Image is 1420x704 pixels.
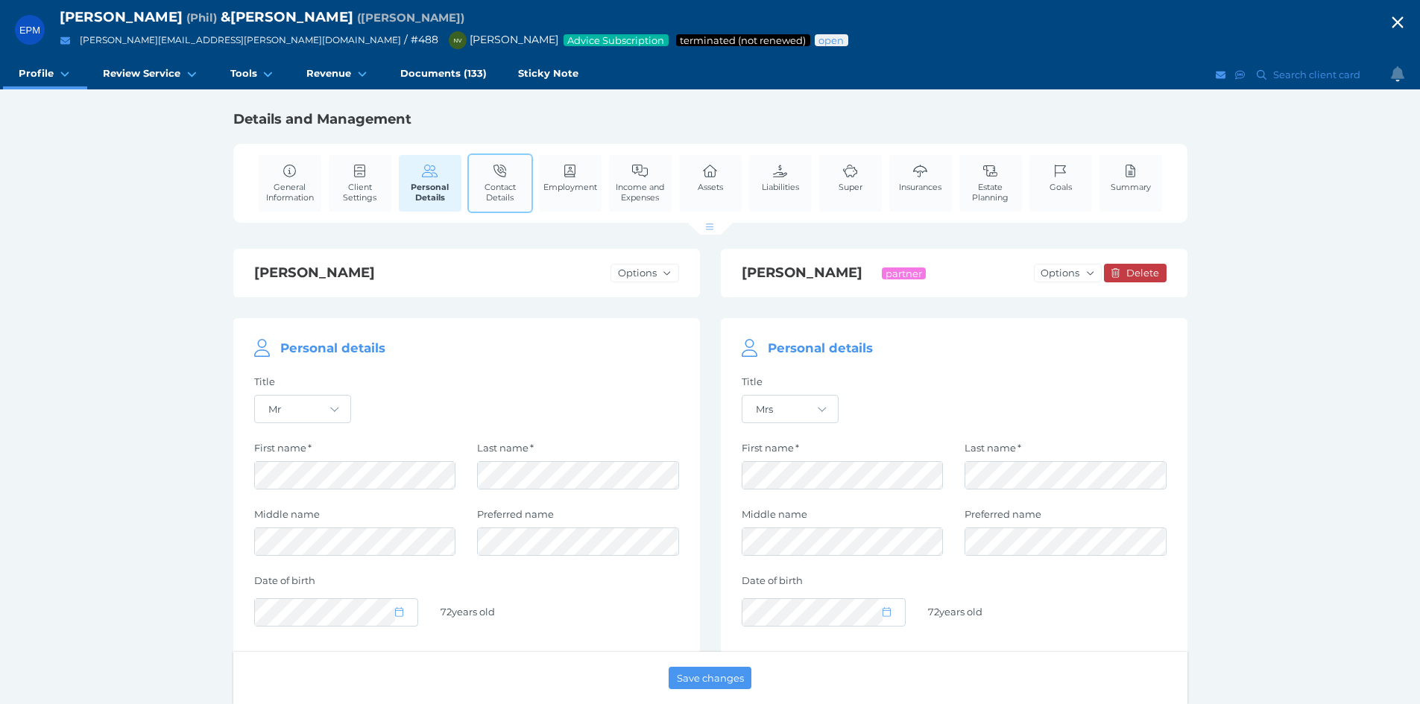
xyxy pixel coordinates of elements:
span: NV [453,37,461,44]
label: Preferred name [477,508,679,527]
span: Income and Expenses [613,182,668,203]
span: Super [839,182,862,192]
span: Preferred name [357,10,464,25]
a: Profile [3,60,87,89]
span: EPM [19,25,40,36]
span: & [PERSON_NAME] [221,8,353,25]
span: Personal Details [403,182,458,203]
a: Contact Details [469,155,531,211]
span: Review Service [103,67,180,80]
span: Summary [1111,182,1151,192]
span: Documents (133) [400,67,487,80]
label: Last name [477,442,679,461]
span: Insurances [899,182,941,192]
span: Service package status: Not renewed [679,34,807,46]
span: Preferred name [186,10,217,25]
button: Email [1214,66,1228,84]
button: Options [610,264,678,282]
button: Delete [1104,264,1166,282]
a: Review Service [87,60,214,89]
span: [PERSON_NAME] [60,8,183,25]
span: Client Settings [332,182,388,203]
a: Liabilities [758,155,803,200]
span: 72 years old [928,606,982,618]
span: General Information [262,182,318,203]
div: Nancy Vos [449,31,467,49]
label: First name [254,442,456,461]
a: Income and Expenses [609,155,672,211]
button: Search client card [1250,66,1368,84]
span: Goals [1050,182,1072,192]
a: Assets [694,155,727,200]
span: Liabilities [762,182,799,192]
span: Delete [1123,267,1166,279]
a: Goals [1046,155,1076,200]
span: Search client card [1270,69,1367,80]
span: [PERSON_NAME] [441,33,558,46]
h1: [PERSON_NAME] [254,264,509,282]
h1: [PERSON_NAME] [742,264,997,282]
a: Client Settings [329,155,391,211]
a: Employment [540,155,601,200]
label: Title [254,375,679,395]
span: Assets [698,182,723,192]
a: General Information [259,155,321,211]
button: Save changes [669,667,752,689]
span: Tools [230,67,257,80]
button: SMS [1233,66,1248,84]
span: Estate Planning [963,182,1018,203]
h1: Details and Management [233,110,1187,128]
label: Date of birth [742,574,1167,594]
a: Revenue [291,60,385,89]
label: Preferred name [965,508,1167,527]
label: Gender [742,650,1167,669]
span: Options [611,267,660,279]
a: Super [835,155,866,200]
label: First name [742,442,944,461]
span: Sticky Note [518,67,578,80]
a: Summary [1107,155,1155,200]
label: Gender [254,650,679,669]
a: Insurances [895,155,945,200]
label: Last name [965,442,1167,461]
button: Email [56,31,75,50]
label: Middle name [742,508,944,527]
span: 72 years old [441,606,495,618]
span: Advice status: Review not yet booked in [818,34,845,46]
a: Estate Planning [959,155,1022,211]
label: Middle name [254,508,456,527]
span: Profile [19,67,54,80]
span: Personal details [280,340,385,355]
a: Documents (133) [385,60,502,89]
label: Title [742,375,1167,395]
span: Save changes [677,672,744,684]
span: Revenue [306,67,351,80]
span: Options [1035,267,1083,279]
span: / # 488 [404,33,438,46]
label: Date of birth [254,574,679,594]
a: Personal Details [399,155,461,212]
button: Options [1034,264,1102,282]
div: Edward Philip Myers [15,15,45,45]
span: partner [885,267,924,279]
span: Employment [543,182,597,192]
span: Contact Details [473,182,528,203]
a: [PERSON_NAME][EMAIL_ADDRESS][PERSON_NAME][DOMAIN_NAME] [80,34,401,45]
span: Advice Subscription [567,34,666,46]
span: Personal details [768,340,873,355]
